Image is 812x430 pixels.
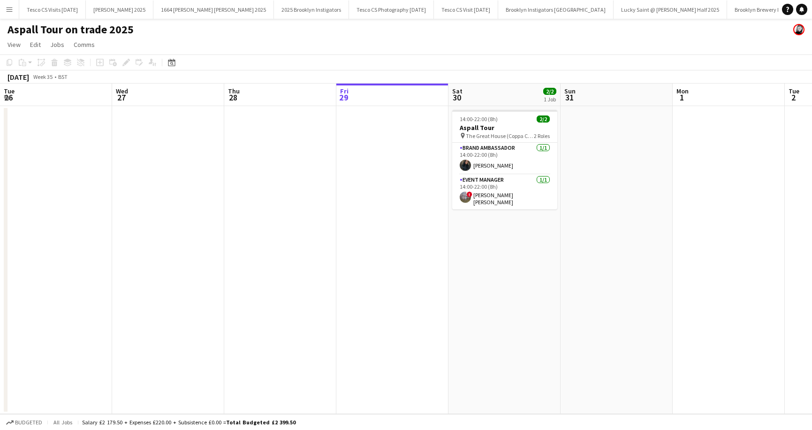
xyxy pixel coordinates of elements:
[26,38,45,51] a: Edit
[675,92,689,103] span: 1
[789,87,799,95] span: Tue
[46,38,68,51] a: Jobs
[451,92,463,103] span: 30
[434,0,498,19] button: Tesco CS Visit [DATE]
[58,73,68,80] div: BST
[8,72,29,82] div: [DATE]
[787,92,799,103] span: 2
[114,92,128,103] span: 27
[30,40,41,49] span: Edit
[227,92,240,103] span: 28
[467,192,472,197] span: !
[2,92,15,103] span: 26
[793,24,804,35] app-user-avatar: Janeann Ferguson
[544,96,556,103] div: 1 Job
[31,73,54,80] span: Week 35
[8,23,134,37] h1: Aspall Tour on trade 2025
[563,92,576,103] span: 31
[153,0,274,19] button: 1664 [PERSON_NAME] [PERSON_NAME] 2025
[452,110,557,209] app-job-card: 14:00-22:00 (8h)2/2Aspall Tour The Great House (Coppa Club) RG42 RolesBrand Ambassador1/114:00-22...
[4,87,15,95] span: Tue
[70,38,99,51] a: Comms
[452,143,557,175] app-card-role: Brand Ambassador1/114:00-22:00 (8h)[PERSON_NAME]
[537,115,550,123] span: 2/2
[50,40,64,49] span: Jobs
[5,417,44,428] button: Budgeted
[116,87,128,95] span: Wed
[226,419,296,426] span: Total Budgeted £2 399.50
[614,0,727,19] button: Lucky Saint @ [PERSON_NAME] Half 2025
[543,88,556,95] span: 2/2
[498,0,614,19] button: Brooklyn Instigators [GEOGRAPHIC_DATA]
[19,0,86,19] button: Tesco CS Visits [DATE]
[15,419,42,426] span: Budgeted
[228,87,240,95] span: Thu
[452,175,557,209] app-card-role: Event Manager1/114:00-22:00 (8h)![PERSON_NAME] [PERSON_NAME]
[452,87,463,95] span: Sat
[4,38,24,51] a: View
[74,40,95,49] span: Comms
[86,0,153,19] button: [PERSON_NAME] 2025
[82,419,296,426] div: Salary £2 179.50 + Expenses £220.00 + Subsistence £0.00 =
[676,87,689,95] span: Mon
[534,132,550,139] span: 2 Roles
[349,0,434,19] button: Tesco CS Photography [DATE]
[8,40,21,49] span: View
[339,92,349,103] span: 29
[460,115,498,123] span: 14:00-22:00 (8h)
[274,0,349,19] button: 2025 Brooklyn Instigators
[452,123,557,132] h3: Aspall Tour
[466,132,534,139] span: The Great House (Coppa Club) RG4
[52,419,74,426] span: All jobs
[564,87,576,95] span: Sun
[340,87,349,95] span: Fri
